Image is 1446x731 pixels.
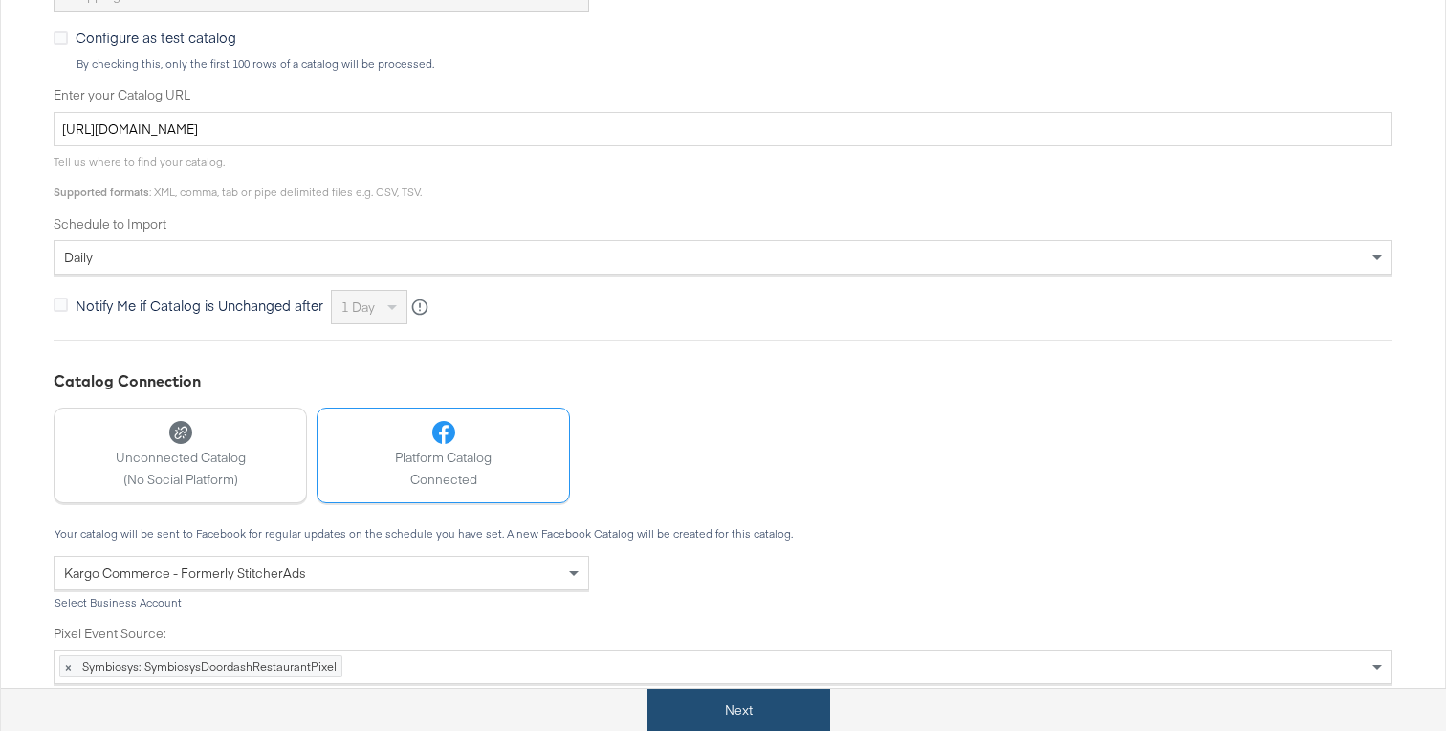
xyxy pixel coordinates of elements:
span: Tell us where to find your catalog. : XML, comma, tab or pipe delimited files e.g. CSV, TSV. [54,154,422,199]
span: (No Social Platform) [116,471,246,489]
span: Configure as test catalog [76,28,236,47]
span: Platform Catalog [395,449,492,467]
label: Pixel Event Source: [54,625,1392,643]
div: Catalog Connection [54,370,1392,392]
span: Symbiosys: SymbiosysDoordashRestaurantPixel [77,656,341,676]
button: Platform CatalogConnected [317,408,570,503]
button: Unconnected Catalog(No Social Platform) [54,408,307,503]
label: Schedule to Import [54,215,1392,233]
div: By checking this, only the first 100 rows of a catalog will be processed. [76,57,1392,71]
span: Connected [395,471,492,489]
span: Unconnected Catalog [116,449,246,467]
strong: Supported formats [54,185,149,199]
span: Notify Me if Catalog is Unchanged after [76,296,323,315]
input: Enter Catalog URL, e.g. http://www.example.com/products.xml [54,112,1392,147]
span: × [60,656,77,676]
span: Kargo Commerce - Formerly StitcherAds [64,565,306,582]
label: Enter your Catalog URL [54,86,1392,104]
span: daily [64,249,93,266]
div: Your catalog will be sent to Facebook for regular updates on the schedule you have set. A new Fac... [54,527,1392,541]
span: 1 day [341,299,375,316]
div: Select Business Account [54,596,589,609]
